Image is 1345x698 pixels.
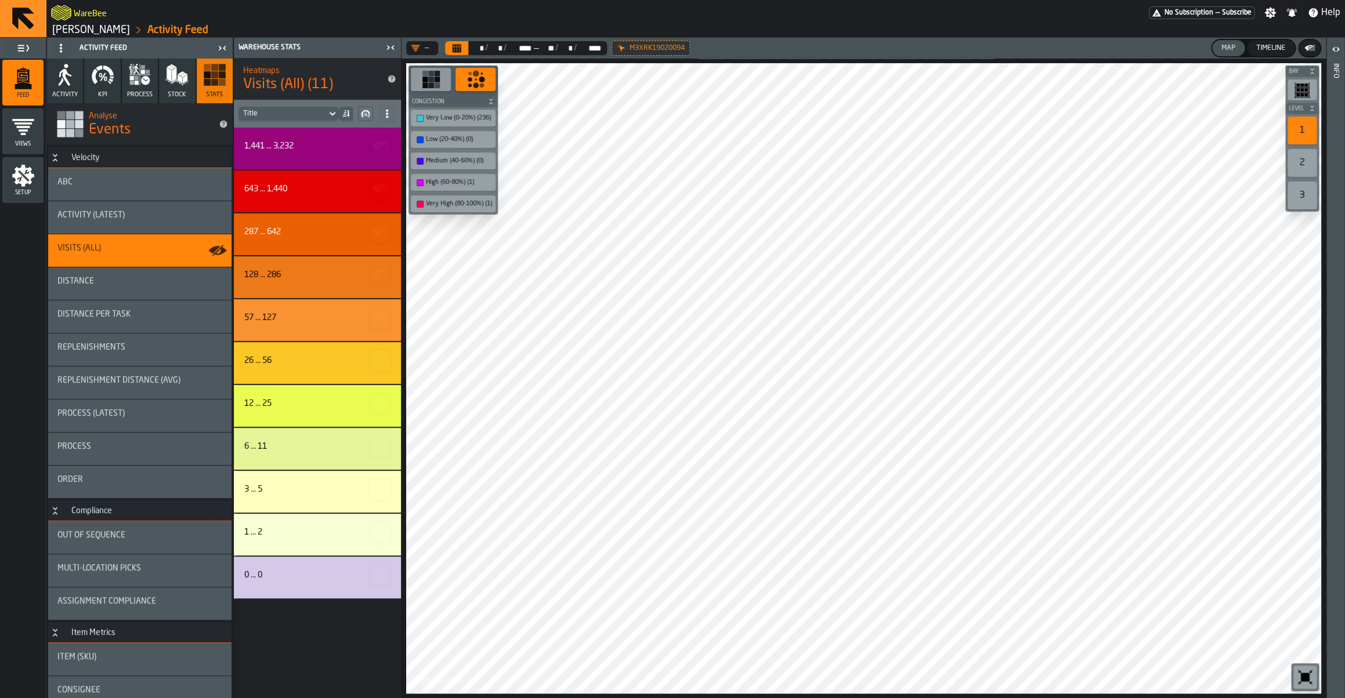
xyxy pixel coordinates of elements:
div: stat-Process [48,432,232,465]
div: Title [57,597,222,606]
div: Low (20-40%) (0) [413,133,493,146]
span: — [1216,9,1220,17]
div: DropdownMenuValue- [238,107,338,121]
div: Very Low (0-20%) (236) [426,114,492,122]
svg: Show Congestion [467,70,485,89]
div: stat- [234,428,401,470]
div: Title [244,570,387,580]
span: Subscribe [1222,9,1252,17]
div: title-Events [47,103,233,145]
button: button- [358,106,373,121]
div: stat- [234,299,401,341]
div: Title [57,343,222,352]
div: stat-Visits (All) [48,234,232,267]
div: stat-Distance [48,267,232,300]
div: Select date range [540,43,555,53]
div: Very High (80-100%) (1) [426,200,492,208]
span: Multi-Location Picks [57,564,141,573]
div: 57 ... 127 [244,313,276,322]
span: Congestion [410,99,485,105]
div: Low (20-40%) (0) [426,136,492,143]
div: 128 ... 286 [244,270,281,279]
div: stat-Assignment Compliance [48,587,232,620]
div: Title [57,210,222,220]
div: Select date range [445,41,607,55]
div: stat-Order [48,466,232,498]
div: Velocity [64,153,106,162]
button: button- [1299,40,1320,56]
div: Select date range [558,43,574,53]
div: stat- [234,557,401,598]
label: button-toggle-Notifications [1281,7,1302,19]
button: button- [368,521,392,544]
div: Title [57,530,222,540]
button: button- [368,435,392,458]
div: Title [57,652,222,661]
div: Title [57,442,222,451]
span: Out of Sequence [57,530,125,540]
div: Title [57,376,222,385]
div: Title [244,184,387,194]
div: Title [244,399,387,408]
span: M3XRK19020094 [630,44,685,52]
span: Help [1321,6,1340,20]
div: DropdownMenuValue- [243,110,322,118]
span: Feed [2,92,44,99]
div: stat-ABC [48,168,232,201]
div: button-toolbar-undefined [408,129,498,150]
div: 2 [1288,149,1317,177]
button: button- [368,392,392,415]
div: Title [57,475,222,484]
span: Visits (All) [57,243,101,253]
div: Item Metrics [64,628,122,637]
div: Medium (40-60%) (0) [413,155,493,167]
div: stat-Item (SKU) [48,643,232,675]
div: Title [57,564,222,573]
div: Title [244,270,387,279]
div: Warehouse Stats [236,43,382,52]
span: Distance [57,277,94,286]
span: Distance per Task [57,310,131,319]
div: High (60-80%) (1) [426,179,492,186]
h3: title-section-Item Metrics [48,622,232,643]
div: button-toolbar-undefined [408,150,498,172]
div: Title [244,485,387,494]
a: link-to-/wh/i/1653e8cc-126b-480f-9c47-e01e76aa4a88/pricing/ [1149,6,1254,19]
div: 0 ... 0 [244,570,262,580]
div: button-toolbar-undefined [1285,179,1319,212]
header: Info [1326,38,1344,698]
div: title-Visits (All) (11) [234,58,401,100]
div: Info [1332,61,1340,695]
span: Activity (Latest) [57,210,125,220]
div: Title [244,442,387,451]
div: Title [244,227,387,237]
div: Title [244,313,387,322]
button: button- [368,306,392,329]
div: 287 ... 642 [244,227,281,237]
label: button-toggle-Close me [214,41,230,55]
li: menu Views [2,108,44,155]
a: link-to-/wh/i/1653e8cc-126b-480f-9c47-e01e76aa4a88/feed/005d0a57-fc0b-4500-9842-3456f0aceb58 [147,24,208,37]
span: Process (Latest) [57,409,125,418]
span: Level [1286,106,1306,112]
div: 3 [1288,181,1317,209]
div: / [574,43,577,53]
li: menu Feed [2,60,44,106]
h2: Sub Title [89,109,209,121]
div: button-toolbar-undefined [1291,663,1319,691]
div: stat-Replenishments [48,333,232,366]
span: Item (SKU) [57,652,96,661]
div: button-toolbar-undefined [408,193,498,215]
span: Views [2,141,44,147]
label: button-toggle-Open [1328,40,1344,61]
button: Button-Item Metrics-open [48,628,62,637]
div: Title [57,177,222,187]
